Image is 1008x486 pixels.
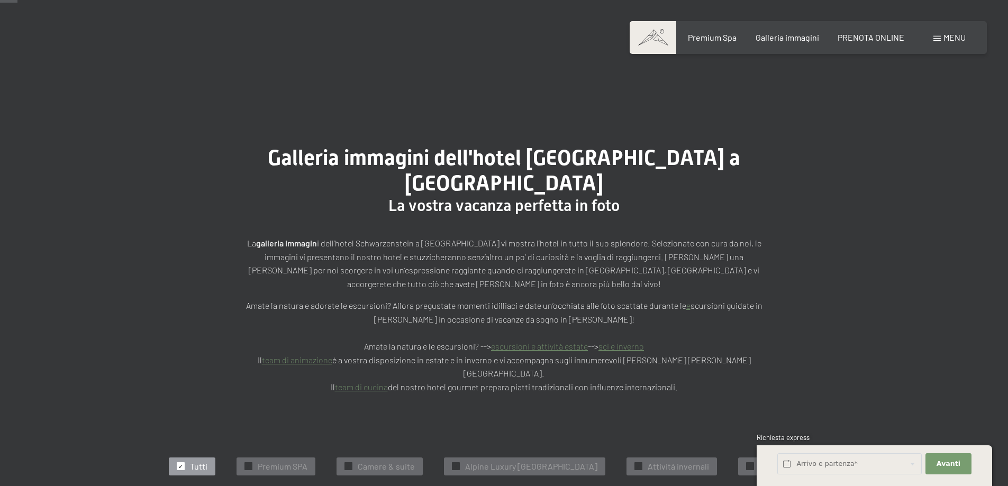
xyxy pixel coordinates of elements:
a: escursioni e attività estate [491,341,588,351]
span: ✓ [346,463,350,470]
span: Alpine Luxury [GEOGRAPHIC_DATA] [465,461,597,472]
span: La vostra vacanza perfetta in foto [388,196,620,215]
span: ✓ [246,463,250,470]
span: Avanti [937,459,960,469]
a: e [686,300,691,310]
span: Attivitá invernali [648,461,709,472]
a: sci e inverno [598,341,644,351]
span: Tutti [190,461,207,472]
a: team di cucina [335,382,388,392]
span: Galleria immagini dell'hotel [GEOGRAPHIC_DATA] a [GEOGRAPHIC_DATA] [268,145,740,196]
a: Premium Spa [688,32,737,42]
span: Camere & suite [358,461,415,472]
a: Galleria immagini [756,32,819,42]
span: Menu [943,32,966,42]
span: Premium SPA [258,461,307,472]
button: Avanti [925,453,971,475]
span: ✓ [178,463,183,470]
p: Amate la natura e adorate le escursioni? Allora pregustate momenti idilliaci e date un’occhiata a... [240,299,769,393]
a: PRENOTA ONLINE [838,32,904,42]
a: team di animazione [262,355,332,365]
span: Richiesta express [757,433,810,442]
span: ✓ [636,463,640,470]
p: La i dell’hotel Schwarzenstein a [GEOGRAPHIC_DATA] vi mostra l’hotel in tutto il suo splendore. S... [240,236,769,290]
span: ✓ [453,463,458,470]
strong: galleria immagin [256,238,317,248]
